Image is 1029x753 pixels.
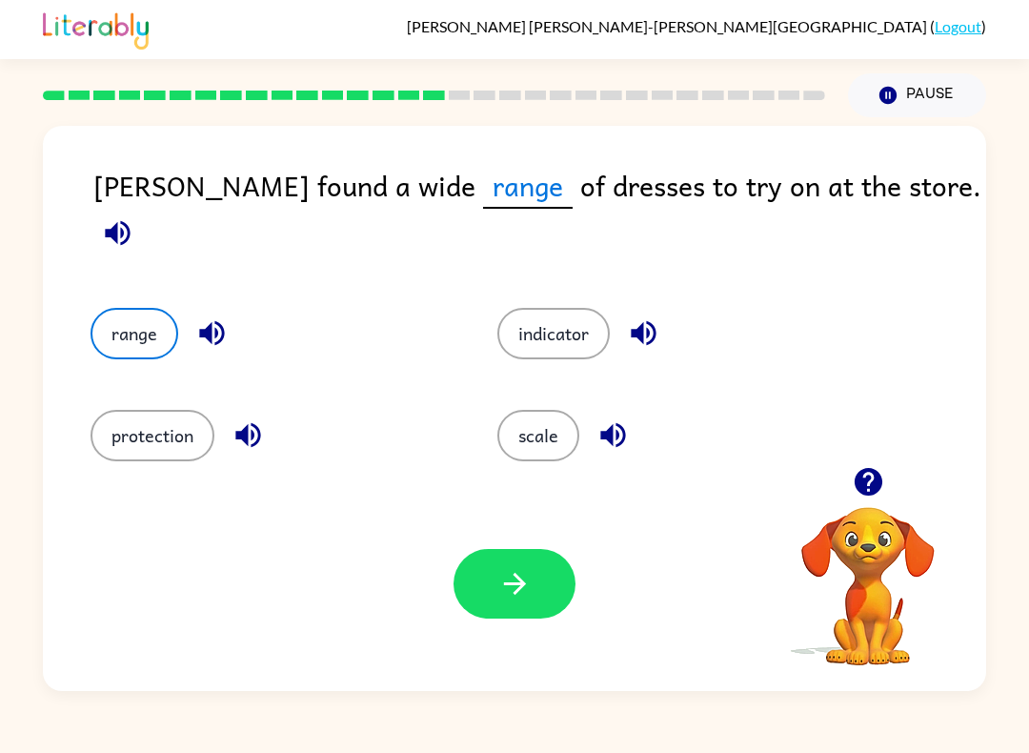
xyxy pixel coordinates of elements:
button: protection [91,410,214,461]
button: scale [497,410,579,461]
video: Your browser must support playing .mp4 files to use Literably. Please try using another browser. [773,478,963,668]
a: Logout [935,17,981,35]
button: indicator [497,308,610,359]
div: ( ) [407,17,986,35]
span: range [483,164,573,209]
div: [PERSON_NAME] found a wide of dresses to try on at the store. [93,164,986,270]
button: range [91,308,178,359]
img: Literably [43,8,149,50]
button: Pause [848,73,986,117]
span: [PERSON_NAME] [PERSON_NAME]-[PERSON_NAME][GEOGRAPHIC_DATA] [407,17,930,35]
